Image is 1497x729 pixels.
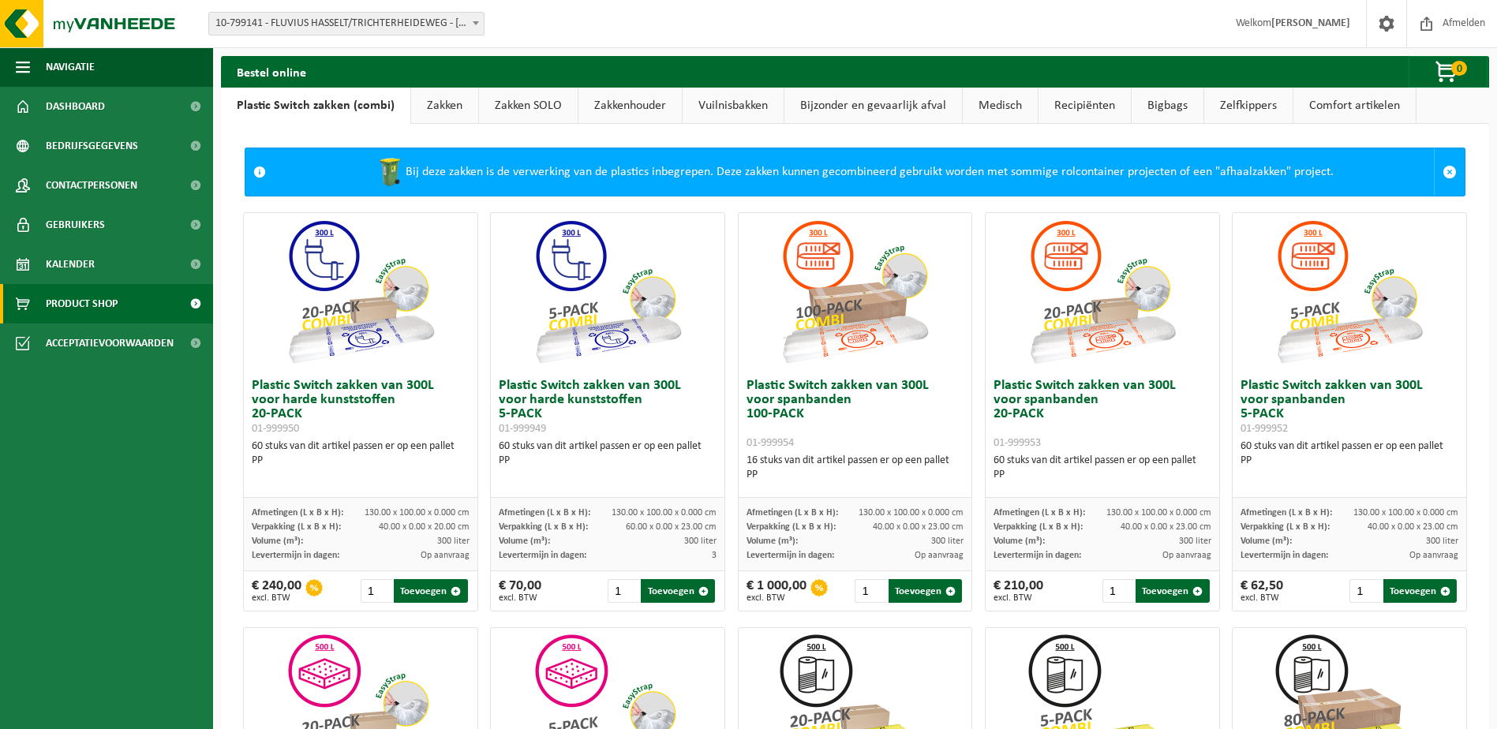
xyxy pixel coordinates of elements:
span: Afmetingen (L x B x H): [747,508,838,518]
h3: Plastic Switch zakken van 300L voor harde kunststoffen 5-PACK [499,379,717,436]
span: 40.00 x 0.00 x 23.00 cm [1368,522,1458,532]
div: € 240,00 [252,579,301,603]
span: Levertermijn in dagen: [994,551,1081,560]
div: Bij deze zakken is de verwerking van de plastics inbegrepen. Deze zakken kunnen gecombineerd gebr... [274,148,1434,196]
span: 10-799141 - FLUVIUS HASSELT/TRICHTERHEIDEWEG - HASSELT [208,12,485,36]
input: 1 [1102,579,1134,603]
h3: Plastic Switch zakken van 300L voor spanbanden 100-PACK [747,379,964,450]
span: Afmetingen (L x B x H): [994,508,1085,518]
img: 01-999949 [529,213,687,371]
div: 60 stuks van dit artikel passen er op een pallet [252,439,470,468]
button: 0 [1409,56,1488,88]
div: 60 stuks van dit artikel passen er op een pallet [994,454,1211,482]
a: Sluit melding [1434,148,1465,196]
span: Gebruikers [46,205,105,245]
span: 130.00 x 100.00 x 0.000 cm [365,508,470,518]
div: PP [252,454,470,468]
span: Op aanvraag [1409,551,1458,560]
h2: Bestel online [221,56,322,87]
span: Verpakking (L x B x H): [994,522,1083,532]
span: 300 liter [1179,536,1211,546]
span: excl. BTW [252,593,301,603]
span: 01-999954 [747,437,794,449]
span: Verpakking (L x B x H): [252,522,341,532]
div: PP [499,454,717,468]
span: Afmetingen (L x B x H): [252,508,343,518]
span: 130.00 x 100.00 x 0.000 cm [612,508,717,518]
img: 01-999950 [282,213,440,371]
span: 300 liter [437,536,470,546]
button: Toevoegen [1383,579,1457,603]
span: 40.00 x 0.00 x 23.00 cm [873,522,964,532]
input: 1 [608,579,639,603]
a: Vuilnisbakken [683,88,784,124]
div: € 70,00 [499,579,541,603]
span: excl. BTW [747,593,807,603]
h3: Plastic Switch zakken van 300L voor spanbanden 5-PACK [1241,379,1458,436]
span: Volume (m³): [1241,536,1292,546]
span: Navigatie [46,47,95,87]
span: 60.00 x 0.00 x 23.00 cm [626,522,717,532]
h3: Plastic Switch zakken van 300L voor harde kunststoffen 20-PACK [252,379,470,436]
strong: [PERSON_NAME] [1271,17,1350,29]
span: Volume (m³): [252,536,303,546]
span: excl. BTW [499,593,541,603]
span: excl. BTW [1241,593,1283,603]
span: 3 [712,551,717,560]
span: Levertermijn in dagen: [499,551,586,560]
a: Zakken SOLO [479,88,578,124]
div: € 62,50 [1241,579,1283,603]
button: Toevoegen [889,579,962,603]
span: 01-999952 [1241,423,1288,435]
span: Volume (m³): [747,536,798,546]
img: WB-0240-HPE-GN-50.png [374,156,406,188]
span: Verpakking (L x B x H): [1241,522,1330,532]
div: PP [747,468,964,482]
span: 300 liter [931,536,964,546]
span: excl. BTW [994,593,1043,603]
div: 16 stuks van dit artikel passen er op een pallet [747,454,964,482]
span: Levertermijn in dagen: [252,551,339,560]
a: Bigbags [1132,88,1203,124]
div: 60 stuks van dit artikel passen er op een pallet [1241,439,1458,468]
h3: Plastic Switch zakken van 300L voor spanbanden 20-PACK [994,379,1211,450]
a: Medisch [963,88,1038,124]
img: 01-999952 [1271,213,1428,371]
span: Bedrijfsgegevens [46,126,138,166]
button: Toevoegen [1136,579,1209,603]
button: Toevoegen [394,579,467,603]
input: 1 [1349,579,1381,603]
span: Op aanvraag [1162,551,1211,560]
input: 1 [361,579,392,603]
span: Levertermijn in dagen: [1241,551,1328,560]
a: Comfort artikelen [1293,88,1416,124]
span: Dashboard [46,87,105,126]
span: Afmetingen (L x B x H): [1241,508,1332,518]
span: Kalender [46,245,95,284]
span: Verpakking (L x B x H): [747,522,836,532]
div: € 1 000,00 [747,579,807,603]
span: 300 liter [684,536,717,546]
span: Volume (m³): [499,536,550,546]
span: 0 [1451,61,1467,76]
span: Contactpersonen [46,166,137,205]
a: Bijzonder en gevaarlijk afval [784,88,962,124]
div: PP [1241,454,1458,468]
span: 300 liter [1426,536,1458,546]
span: 01-999950 [252,423,299,435]
span: 130.00 x 100.00 x 0.000 cm [859,508,964,518]
a: Zelfkippers [1204,88,1293,124]
a: Recipiënten [1039,88,1131,124]
a: Zakken [411,88,478,124]
span: Product Shop [46,284,118,323]
span: Acceptatievoorwaarden [46,323,174,363]
span: Verpakking (L x B x H): [499,522,588,532]
input: 1 [855,579,886,603]
img: 01-999953 [1024,213,1181,371]
span: 130.00 x 100.00 x 0.000 cm [1106,508,1211,518]
button: Toevoegen [641,579,714,603]
div: PP [994,468,1211,482]
span: Levertermijn in dagen: [747,551,834,560]
span: 40.00 x 0.00 x 23.00 cm [1121,522,1211,532]
a: Plastic Switch zakken (combi) [221,88,410,124]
